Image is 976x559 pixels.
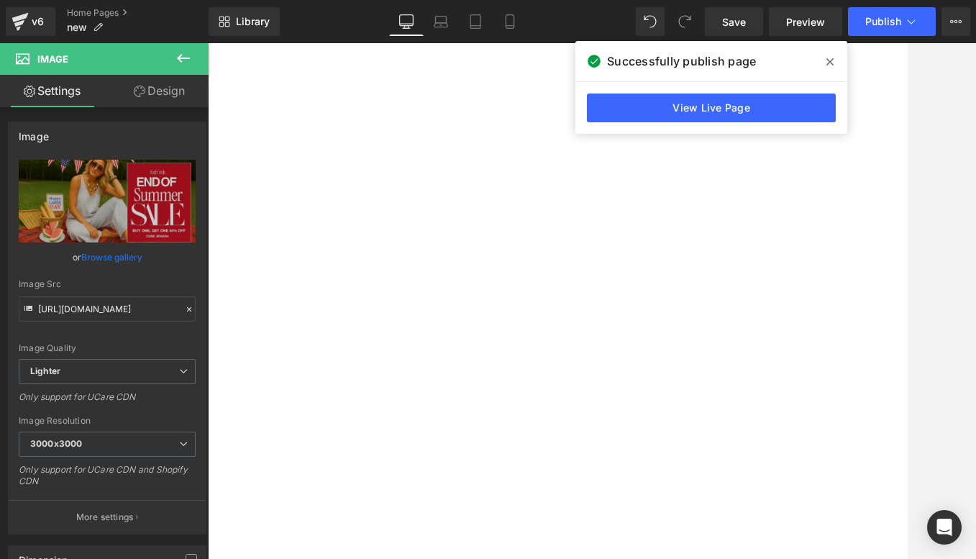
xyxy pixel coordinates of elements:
button: More [941,7,970,36]
a: View Live Page [587,94,836,122]
div: Image [19,122,49,142]
button: Redo [670,7,699,36]
a: Desktop [389,7,424,36]
a: Preview [769,7,842,36]
div: Only support for UCare CDN and Shopify CDN [19,464,196,496]
p: More settings [76,511,134,524]
div: Only support for UCare CDN [19,391,196,412]
span: Library [236,15,270,28]
a: New Library [209,7,280,36]
a: Tablet [458,7,493,36]
span: Save [722,14,746,29]
a: Home Pages [67,7,209,19]
span: Image [37,53,68,65]
span: new [67,22,87,33]
b: 3000x3000 [30,438,82,449]
div: Image Src [19,279,196,289]
input: Link [19,296,196,322]
a: Laptop [424,7,458,36]
a: Mobile [493,7,527,36]
a: Browse gallery [81,245,142,270]
div: Image Quality [19,343,196,353]
div: or [19,250,196,265]
b: Lighter [30,365,60,376]
div: Open Intercom Messenger [927,510,962,545]
button: More settings [9,500,206,534]
span: Successfully publish page [607,53,756,70]
a: v6 [6,7,55,36]
div: Image Resolution [19,416,196,426]
button: Undo [636,7,665,36]
button: Publish [848,7,936,36]
div: v6 [29,12,47,31]
span: Preview [786,14,825,29]
span: Publish [865,16,901,27]
a: Design [107,75,211,107]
